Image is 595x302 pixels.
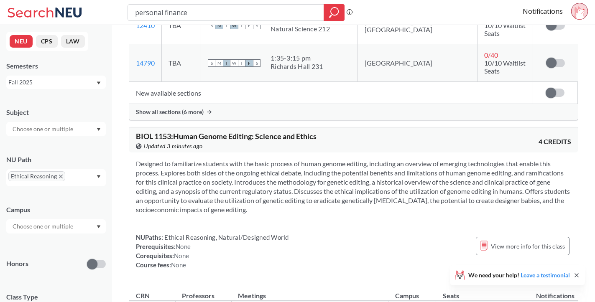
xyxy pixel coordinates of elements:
span: S [208,59,215,67]
th: Seats [436,283,533,301]
span: M [215,22,223,29]
button: CPS [36,35,58,48]
input: Choose one or multiple [8,221,79,231]
a: 14790 [136,59,155,67]
span: T [238,59,245,67]
svg: magnifying glass [329,7,339,18]
p: Honors [6,259,28,269]
div: Fall 2025 [8,78,96,87]
span: None [174,252,189,259]
span: Show all sections (6 more) [136,108,204,116]
svg: Dropdown arrow [97,175,101,178]
input: Choose one or multiple [8,124,79,134]
a: 12410 [136,21,155,29]
span: 0 / 40 [484,51,498,59]
th: Professors [175,283,231,301]
span: Class Type [6,292,106,302]
span: BIOL 1153 : Human Genome Editing: Science and Ethics [136,132,317,141]
td: TBA [162,44,201,82]
span: S [208,22,215,29]
span: View more info for this class [491,241,565,251]
span: M [215,59,223,67]
th: Notifications [533,283,578,301]
td: [GEOGRAPHIC_DATA], [GEOGRAPHIC_DATA] [358,7,478,44]
span: W [230,22,238,29]
span: T [223,59,230,67]
div: Campus [6,205,106,214]
a: Leave a testimonial [521,272,570,279]
span: None [176,243,191,250]
div: Semesters [6,61,106,71]
th: Meetings [231,283,388,301]
svg: X to remove pill [59,175,63,178]
div: Ethical ReasoningX to remove pillDropdown arrow [6,169,106,186]
span: 4 CREDITS [539,137,571,146]
span: Updated 3 minutes ago [144,142,203,151]
a: Notifications [523,7,563,16]
div: NU Path [6,155,106,164]
div: Richards Hall 231 [271,62,323,71]
td: TBA [162,7,201,44]
div: CRN [136,291,150,300]
button: NEU [10,35,33,48]
span: Ethical Reasoning, Natural/Designed World [163,233,289,241]
div: Show all sections (6 more) [129,104,578,120]
div: NUPaths: Prerequisites: Corequisites: Course fees: [136,233,289,269]
svg: Dropdown arrow [97,225,101,228]
td: New available sections [129,82,533,104]
th: Campus [388,283,436,301]
div: 1:35 - 3:15 pm [271,54,323,62]
span: S [253,22,260,29]
button: LAW [61,35,85,48]
section: Designed to familiarize students with the basic process of human genome editing, including an ove... [136,159,571,214]
div: Natural Science 212 [271,25,330,33]
span: T [238,22,245,29]
span: None [171,261,186,269]
span: We need your help! [468,272,570,278]
div: Dropdown arrow [6,219,106,233]
span: 10/10 Waitlist Seats [484,21,526,37]
div: Fall 2025Dropdown arrow [6,76,106,89]
span: T [223,22,230,29]
td: [GEOGRAPHIC_DATA] [358,44,478,82]
svg: Dropdown arrow [97,128,101,131]
div: Subject [6,108,106,117]
span: 10/10 Waitlist Seats [484,59,526,75]
span: Ethical ReasoningX to remove pill [8,171,65,181]
div: magnifying glass [324,4,345,21]
div: Dropdown arrow [6,122,106,136]
span: W [230,59,238,67]
span: F [245,59,253,67]
input: Class, professor, course number, "phrase" [134,5,318,20]
span: F [245,22,253,29]
svg: Dropdown arrow [97,81,101,85]
span: S [253,59,260,67]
